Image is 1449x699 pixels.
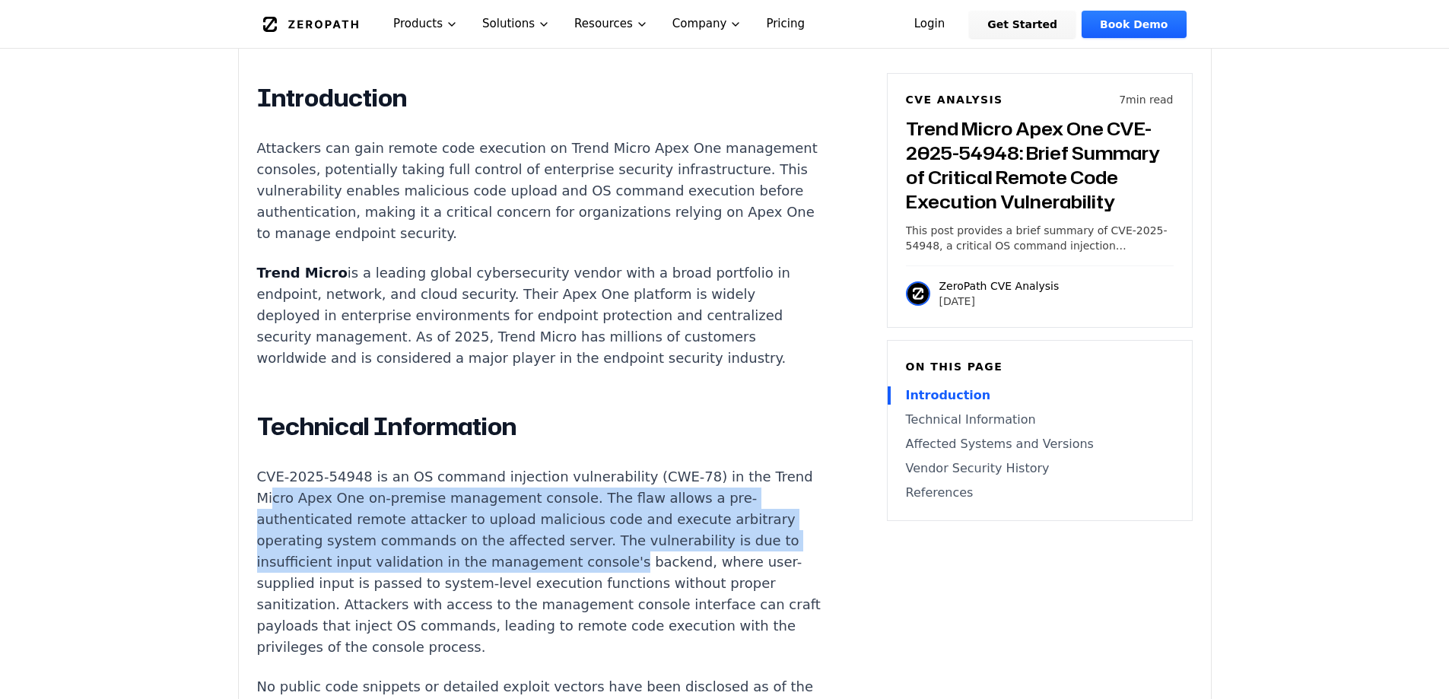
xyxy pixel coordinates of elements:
h2: Introduction [257,83,823,113]
h2: Technical Information [257,411,823,442]
h6: On this page [906,359,1174,374]
a: References [906,484,1174,502]
a: Login [896,11,964,38]
a: Vendor Security History [906,459,1174,478]
p: ZeroPath CVE Analysis [939,278,1060,294]
h3: Trend Micro Apex One CVE-2025-54948: Brief Summary of Critical Remote Code Execution Vulnerability [906,116,1174,214]
p: [DATE] [939,294,1060,309]
p: This post provides a brief summary of CVE-2025-54948, a critical OS command injection vulnerabili... [906,223,1174,253]
p: Attackers can gain remote code execution on Trend Micro Apex One management consoles, potentially... [257,138,823,244]
a: Affected Systems and Versions [906,435,1174,453]
strong: Trend Micro [257,265,348,281]
h6: CVE Analysis [906,92,1003,107]
p: CVE-2025-54948 is an OS command injection vulnerability (CWE-78) in the Trend Micro Apex One on-p... [257,466,823,658]
a: Book Demo [1082,11,1186,38]
a: Technical Information [906,411,1174,429]
a: Introduction [906,386,1174,405]
img: ZeroPath CVE Analysis [906,281,930,306]
p: is a leading global cybersecurity vendor with a broad portfolio in endpoint, network, and cloud s... [257,262,823,369]
p: 7 min read [1119,92,1173,107]
a: Get Started [969,11,1076,38]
